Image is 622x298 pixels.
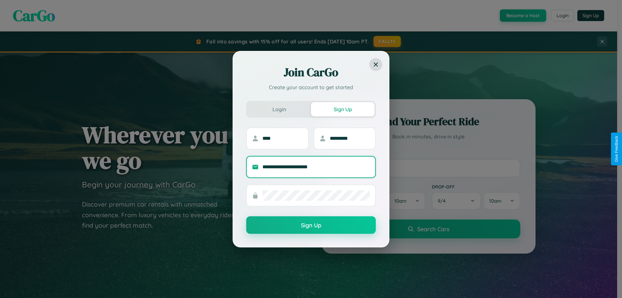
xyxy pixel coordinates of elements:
button: Sign Up [246,216,376,234]
button: Sign Up [311,102,374,116]
button: Login [248,102,311,116]
h2: Join CarGo [246,65,376,80]
p: Create your account to get started [246,83,376,91]
div: Give Feedback [614,136,619,162]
